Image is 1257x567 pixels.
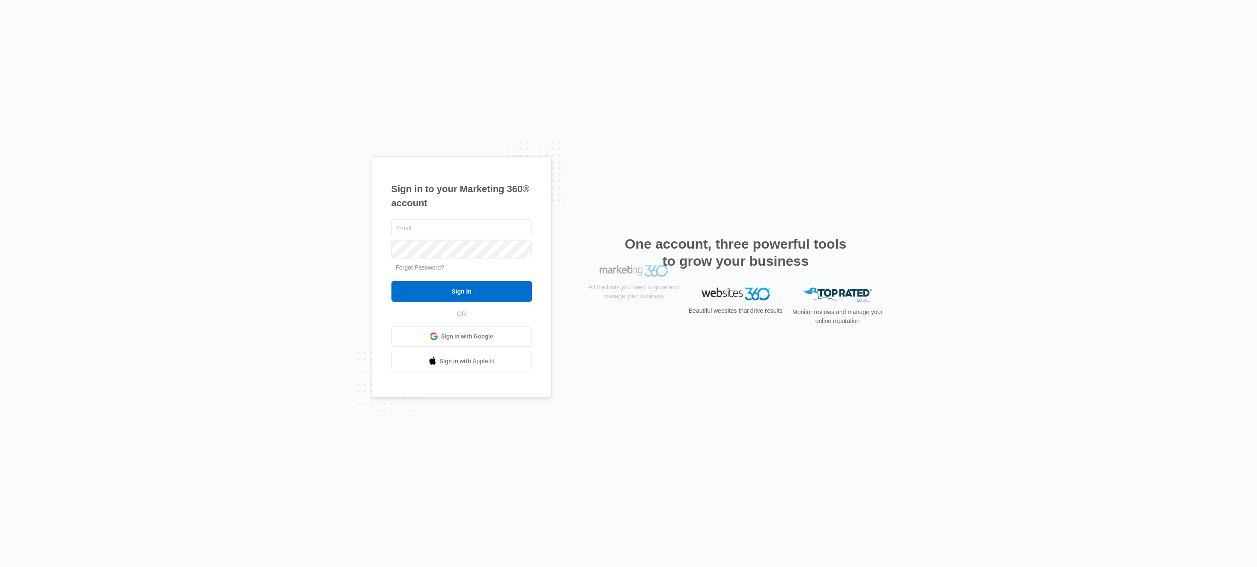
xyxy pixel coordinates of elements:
p: All the tools you need to grow and manage your business [586,306,682,324]
span: Sign in with Google [441,332,493,341]
img: Websites 360 [702,288,770,300]
h1: Sign in to your Marketing 360® account [391,182,532,210]
img: Marketing 360 [600,288,668,300]
input: Email [391,219,532,237]
a: Sign in with Apple Id [391,351,532,371]
input: Sign In [391,281,532,302]
a: Forgot Password? [396,264,445,271]
p: Monitor reviews and manage your online reputation [790,308,886,326]
span: Sign in with Apple Id [440,357,495,366]
span: OR [451,309,472,318]
h2: One account, three powerful tools to grow your business [622,235,849,270]
a: Sign in with Google [391,326,532,347]
img: Top Rated Local [803,288,872,302]
p: Beautiful websites that drive results [688,306,784,315]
